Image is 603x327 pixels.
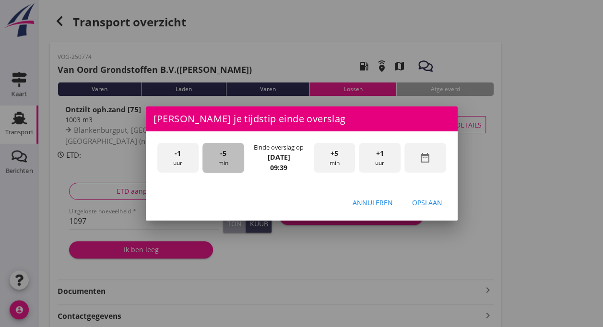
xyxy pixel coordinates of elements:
[314,143,355,173] div: min
[202,143,244,173] div: min
[376,148,384,159] span: +1
[412,198,442,208] div: Opslaan
[331,148,338,159] span: +5
[345,194,401,211] button: Annuleren
[175,148,181,159] span: -1
[353,198,393,208] div: Annuleren
[220,148,226,159] span: -5
[270,163,287,172] strong: 09:39
[268,152,290,162] strong: [DATE]
[157,143,199,173] div: uur
[359,143,401,173] div: uur
[404,194,450,211] button: Opslaan
[146,106,458,131] div: [PERSON_NAME] je tijdstip einde overslag
[419,152,431,163] i: date_range
[254,143,304,152] div: Einde overslag op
